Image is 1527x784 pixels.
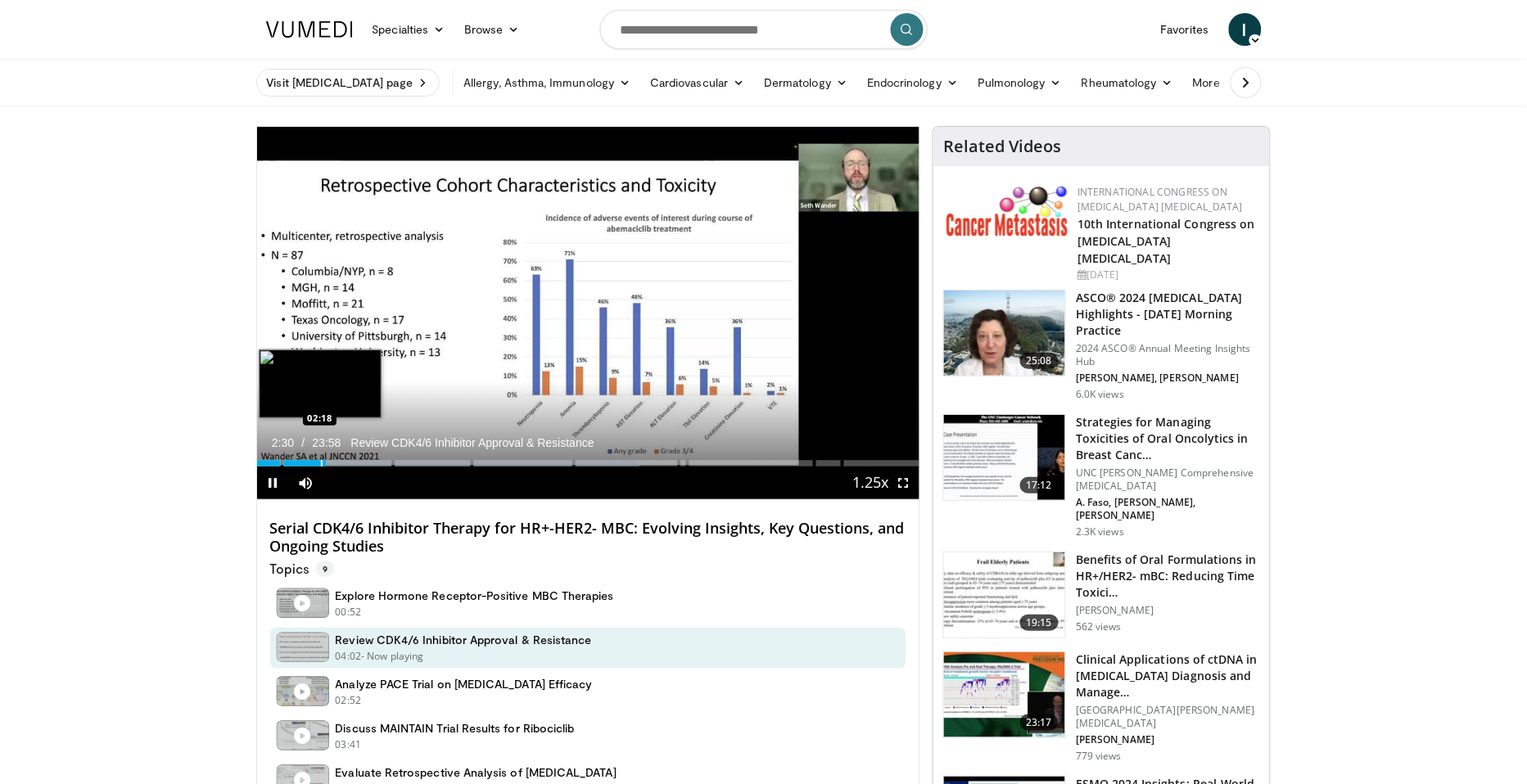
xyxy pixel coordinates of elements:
[943,414,1260,538] a: 17:12 Strategies for Managing Toxicities of Oral Oncolytics in Breast Canc… UNC [PERSON_NAME] Com...
[1020,477,1059,493] span: 17:12
[944,552,1065,638] img: e1cfad9f-c042-4e79-9884-9256007e47a9.150x105_q85_crop-smart_upscale.jpg
[1077,185,1243,214] a: International Congress on [MEDICAL_DATA] [MEDICAL_DATA]
[943,651,1260,763] a: 23:17 Clinical Applications of ctDNA in [MEDICAL_DATA] Diagnosis and Manage… [GEOGRAPHIC_DATA][PE...
[1076,620,1122,633] p: 562 views
[1076,372,1260,385] p: [PERSON_NAME], [PERSON_NAME]
[336,649,362,664] p: 04:02
[454,13,530,46] a: Browse
[600,10,928,49] input: Search topics, interventions
[351,435,594,450] span: Review CDK4/6 Inhibitor Approval & Resistance
[1076,342,1260,368] p: 2024 ASCO® Annual Meeting Insights Hub
[336,737,362,752] p: 03:41
[272,436,294,449] span: 2:30
[266,21,353,38] img: VuMedi Logo
[1183,66,1246,99] a: More
[1077,268,1257,282] div: [DATE]
[1076,388,1124,401] p: 6.0K views
[1076,466,1260,493] p: UNC [PERSON_NAME] Comprehensive [MEDICAL_DATA]
[943,290,1260,401] a: 25:08 ASCO® 2024 [MEDICAL_DATA] Highlights - [DATE] Morning Practice 2024 ASCO® Annual Meeting In...
[336,693,362,708] p: 02:52
[1229,13,1262,46] a: I
[336,605,362,620] p: 00:52
[1076,750,1122,763] p: 779 views
[316,561,334,577] span: 9
[454,66,640,99] a: Allergy, Asthma, Immunology
[1076,290,1260,339] h3: ASCO® 2024 [MEDICAL_DATA] Highlights - [DATE] Morning Practice
[257,466,290,499] button: Pause
[336,765,617,780] h4: Evaluate Retrospective Analysis of [MEDICAL_DATA]
[336,677,593,692] h4: Analyze PACE Trial on [MEDICAL_DATA] Efficacy
[302,436,305,449] span: /
[1076,704,1260,730] p: [GEOGRAPHIC_DATA][PERSON_NAME][MEDICAL_DATA]
[754,66,857,99] a: Dermatology
[256,69,440,97] a: Visit [MEDICAL_DATA] page
[1151,13,1219,46] a: Favorites
[270,561,334,577] p: Topics
[1076,651,1260,701] h3: Clinical Applications of ctDNA in [MEDICAL_DATA] Diagnosis and Manage…
[943,552,1260,638] a: 19:15 Benefits of Oral Formulations in HR+/HER2- mBC: Reducing Time Toxici… [PERSON_NAME] 562 views
[336,588,614,603] h4: Explore Hormone Receptor-Positive MBC Therapies
[1072,66,1183,99] a: Rheumatology
[1076,552,1260,601] h3: Benefits of Oral Formulations in HR+/HER2- mBC: Reducing Time Toxici…
[270,520,907,555] h4: Serial CDK4/6 Inhibitor Therapy for HR+-HER2- MBC: Evolving Insights, Key Questions, and Ongoing ...
[1076,414,1260,463] h3: Strategies for Managing Toxicities of Oral Oncolytics in Breast Canc…
[1076,496,1260,522] p: A. Faso, [PERSON_NAME], [PERSON_NAME]
[1020,615,1059,631] span: 19:15
[363,13,455,46] a: Specialties
[1076,733,1260,746] p: [PERSON_NAME]
[1076,604,1260,617] p: [PERSON_NAME]
[943,137,1061,156] h4: Related Videos
[944,415,1065,500] img: 7eb00e7f-02a9-4560-a2bb-2d16661475ed.150x105_q85_crop-smart_upscale.jpg
[887,466,919,499] button: Fullscreen
[361,649,424,664] p: - Now playing
[290,466,323,499] button: Mute
[944,652,1065,737] img: 5fee020b-43a0-4a4f-a689-88339219f261.150x105_q85_crop-smart_upscale.jpg
[336,633,592,647] h4: Review CDK4/6 Inhibitor Approval & Resistance
[640,66,754,99] a: Cardiovascular
[1020,714,1059,731] span: 23:17
[1020,353,1059,369] span: 25:08
[944,291,1065,376] img: 37b84944-f7ba-4b64-8bc9-1ee66f3848a7.png.150x105_q85_crop-smart_upscale.png
[336,721,575,736] h4: Discuss MAINTAIN Trial Results for Ribociclib
[968,66,1072,99] a: Pulmonology
[1076,525,1124,538] p: 2.3K views
[857,66,968,99] a: Endocrinology
[1077,216,1255,266] a: 10th International Congress on [MEDICAL_DATA] [MEDICAL_DATA]
[257,127,920,500] video-js: Video Player
[946,185,1069,237] img: 6ff8bc22-9509-4454-a4f8-ac79dd3b8976.png.150x105_q85_autocrop_double_scale_upscale_version-0.2.png
[259,349,382,418] img: image.jpeg
[854,466,887,499] button: Playback Rate
[257,460,920,466] div: Progress Bar
[313,436,341,449] span: 23:58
